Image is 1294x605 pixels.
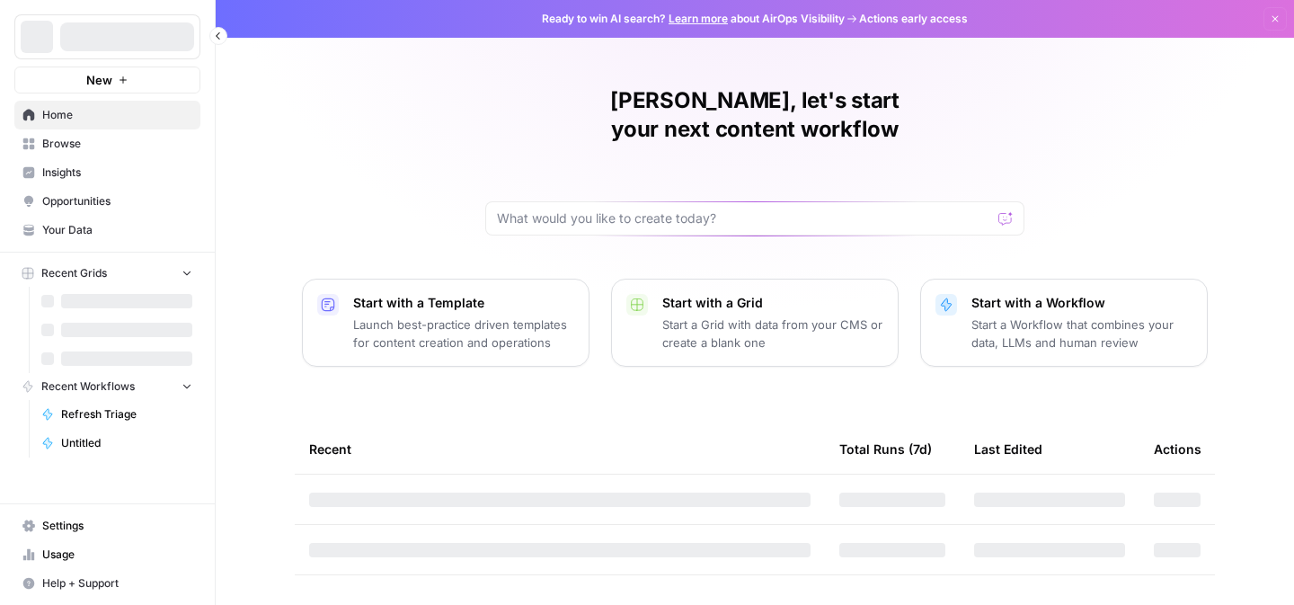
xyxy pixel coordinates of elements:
[14,569,200,598] button: Help + Support
[61,435,192,451] span: Untitled
[971,294,1192,312] p: Start with a Workflow
[859,11,968,27] span: Actions early access
[14,216,200,245] a: Your Data
[309,424,811,474] div: Recent
[14,129,200,158] a: Browse
[353,316,574,351] p: Launch best-practice driven templates for content creation and operations
[669,12,728,25] a: Learn more
[611,279,899,367] button: Start with a GridStart a Grid with data from your CMS or create a blank one
[920,279,1208,367] button: Start with a WorkflowStart a Workflow that combines your data, LLMs and human review
[497,209,991,227] input: What would you like to create today?
[42,518,192,534] span: Settings
[971,316,1192,351] p: Start a Workflow that combines your data, LLMs and human review
[662,294,883,312] p: Start with a Grid
[42,107,192,123] span: Home
[86,71,112,89] span: New
[14,512,200,540] a: Settings
[41,265,107,281] span: Recent Grids
[839,424,932,474] div: Total Runs (7d)
[42,575,192,592] span: Help + Support
[42,547,192,563] span: Usage
[14,540,200,569] a: Usage
[42,222,192,238] span: Your Data
[14,373,200,400] button: Recent Workflows
[353,294,574,312] p: Start with a Template
[542,11,845,27] span: Ready to win AI search? about AirOps Visibility
[14,187,200,216] a: Opportunities
[662,316,883,351] p: Start a Grid with data from your CMS or create a blank one
[14,260,200,287] button: Recent Grids
[42,136,192,152] span: Browse
[302,279,589,367] button: Start with a TemplateLaunch best-practice driven templates for content creation and operations
[14,101,200,129] a: Home
[33,429,200,458] a: Untitled
[1154,424,1201,474] div: Actions
[14,158,200,187] a: Insights
[42,193,192,209] span: Opportunities
[61,406,192,423] span: Refresh Triage
[14,67,200,93] button: New
[42,165,192,181] span: Insights
[485,86,1024,144] h1: [PERSON_NAME], let's start your next content workflow
[41,378,135,395] span: Recent Workflows
[974,424,1042,474] div: Last Edited
[33,400,200,429] a: Refresh Triage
